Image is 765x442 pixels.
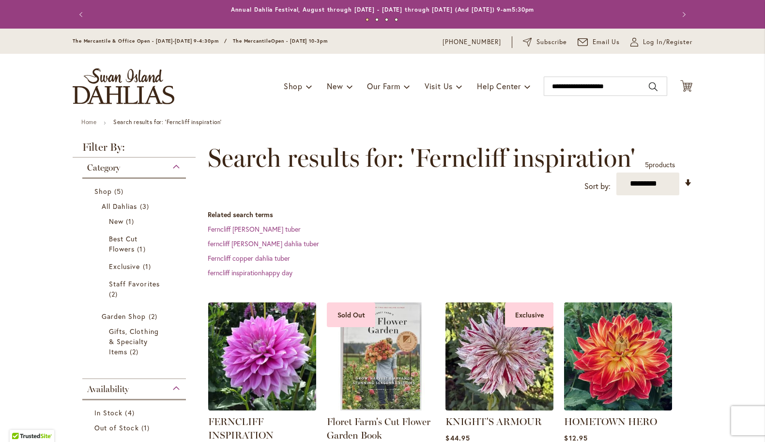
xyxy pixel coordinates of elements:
a: Garden Shop [102,311,169,321]
img: HOMETOWN HERO [564,302,672,410]
span: Help Center [477,81,521,91]
dt: Related search terms [208,210,692,220]
span: Out of Stock [94,423,139,432]
span: 1 [141,423,152,433]
span: All Dahlias [102,202,138,211]
span: 1 [137,244,148,254]
strong: Search results for: 'Ferncliff inspiration' [113,118,222,126]
a: Out of Stock 1 [94,423,176,433]
span: Search results for: 'Ferncliff inspiration' [208,143,635,173]
span: In Stock [94,408,122,417]
img: Floret Farm's Cut Flower Garden Book - FRONT [327,302,435,410]
span: Shop [94,187,112,196]
span: 2 [109,289,120,299]
a: New [109,216,162,226]
div: Sold Out [327,302,375,327]
span: Subscribe [536,37,567,47]
a: Gifts, Clothing &amp; Specialty Items [109,326,162,357]
a: Log In/Register [630,37,692,47]
a: KNIGHTS ARMOUR Exclusive [445,403,553,412]
a: All Dahlias [102,201,169,211]
span: The Mercantile & Office Open - [DATE]-[DATE] 9-4:30pm / The Mercantile [73,38,271,44]
a: Ferncliff Inspiration [208,403,316,412]
a: KNIGHT'S ARMOUR [445,416,542,427]
span: 5 [645,160,649,169]
span: Garden Shop [102,312,146,321]
button: 4 of 4 [395,18,398,21]
strong: Filter By: [73,142,196,158]
a: In Stock 4 [94,408,176,418]
a: Annual Dahlia Festival, August through [DATE] - [DATE] through [DATE] (And [DATE]) 9-am5:30pm [231,6,535,13]
a: FERNCLIFF INSPIRATION [208,416,274,441]
span: Email Us [593,37,620,47]
button: 3 of 4 [385,18,388,21]
button: Next [673,5,692,24]
span: Availability [87,384,129,395]
span: Gifts, Clothing & Specialty Items [109,327,159,356]
span: Category [87,162,120,173]
a: store logo [73,68,174,104]
a: Ferncliff [PERSON_NAME] tuber [208,224,301,234]
button: 2 of 4 [375,18,379,21]
a: ferncliff [PERSON_NAME] dahlia tuber [208,239,319,248]
a: Email Us [578,37,620,47]
span: New [109,217,123,226]
button: Previous [73,5,92,24]
a: ferncliff inspirationhappy day [208,268,292,277]
button: 1 of 4 [366,18,369,21]
a: HOMETOWN HERO [564,403,672,412]
span: New [327,81,343,91]
div: Exclusive [505,302,553,327]
span: 3 [140,201,152,211]
span: 5 [114,186,126,196]
a: Subscribe [523,37,567,47]
span: Visit Us [425,81,453,91]
img: KNIGHTS ARMOUR [445,302,553,410]
span: Shop [284,81,303,91]
span: 1 [126,216,137,226]
a: Staff Favorites [109,279,162,299]
span: Best Cut Flowers [109,234,138,253]
a: Shop [94,186,176,196]
span: Exclusive [109,262,140,271]
span: 2 [149,311,160,321]
span: Our Farm [367,81,400,91]
label: Sort by: [584,177,611,195]
span: 1 [143,261,153,271]
p: products [645,157,675,173]
span: Open - [DATE] 10-3pm [271,38,328,44]
span: Staff Favorites [109,279,160,288]
a: HOMETOWN HERO [564,416,657,427]
span: 4 [125,408,137,418]
a: Floret Farm's Cut Flower Garden Book [327,416,430,441]
span: Log In/Register [643,37,692,47]
img: Ferncliff Inspiration [208,302,316,410]
a: [PHONE_NUMBER] [443,37,501,47]
a: Home [81,118,96,126]
a: Best Cut Flowers [109,234,162,254]
a: Ferncliff copper dahlia tuber [208,253,290,263]
a: Exclusive [109,261,162,271]
span: 2 [130,347,141,357]
a: Floret Farm's Cut Flower Garden Book - FRONT Sold Out [327,403,435,412]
